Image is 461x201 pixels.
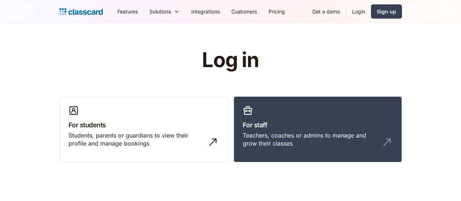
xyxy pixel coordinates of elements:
[185,3,226,20] a: Integrations
[346,3,371,20] a: Login
[144,3,185,20] div: Solutions
[69,120,219,130] h3: For students
[371,4,402,19] a: Sign up
[226,3,263,20] a: Customers
[112,3,144,20] a: Features
[243,120,393,130] h3: For staff
[115,49,346,71] h1: Log in
[306,3,346,20] a: Get a demo
[59,7,103,17] a: Logo
[234,96,402,163] a: For staffTeachers, coaches or admins to manage and grow their classes
[69,131,204,148] div: Students, parents or guardians to view their profile and manage bookings
[243,131,378,148] div: Teachers, coaches or admins to manage and grow their classes
[149,8,171,15] div: Solutions
[263,3,291,20] a: Pricing
[59,96,228,163] a: For studentsStudents, parents or guardians to view their profile and manage bookings
[377,8,396,15] div: Sign up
